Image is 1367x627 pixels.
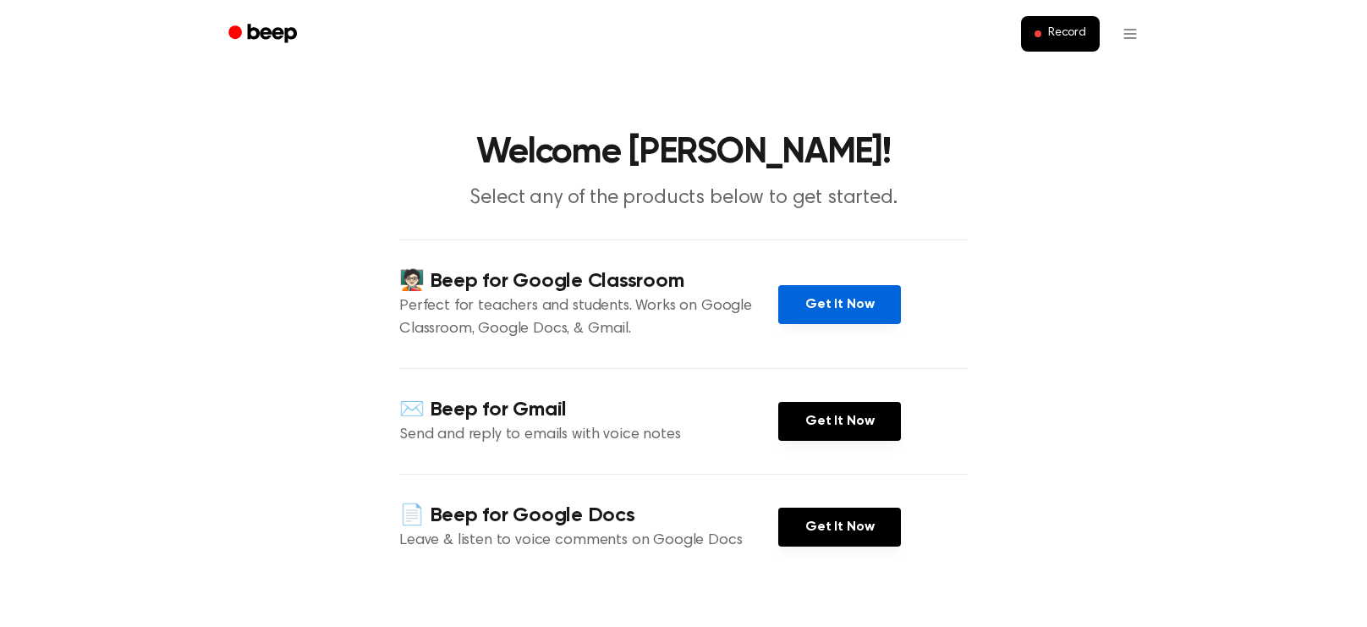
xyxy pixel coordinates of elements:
[1021,16,1100,52] button: Record
[399,396,778,424] h4: ✉️ Beep for Gmail
[778,402,901,441] a: Get It Now
[778,508,901,547] a: Get It Now
[778,285,901,324] a: Get It Now
[399,502,778,530] h4: 📄 Beep for Google Docs
[399,267,778,295] h4: 🧑🏻‍🏫 Beep for Google Classroom
[399,530,778,553] p: Leave & listen to voice comments on Google Docs
[399,424,778,447] p: Send and reply to emails with voice notes
[217,18,312,51] a: Beep
[1048,26,1086,41] span: Record
[250,135,1117,171] h1: Welcome [PERSON_NAME]!
[1110,14,1150,54] button: Open menu
[359,184,1008,212] p: Select any of the products below to get started.
[399,295,778,341] p: Perfect for teachers and students. Works on Google Classroom, Google Docs, & Gmail.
